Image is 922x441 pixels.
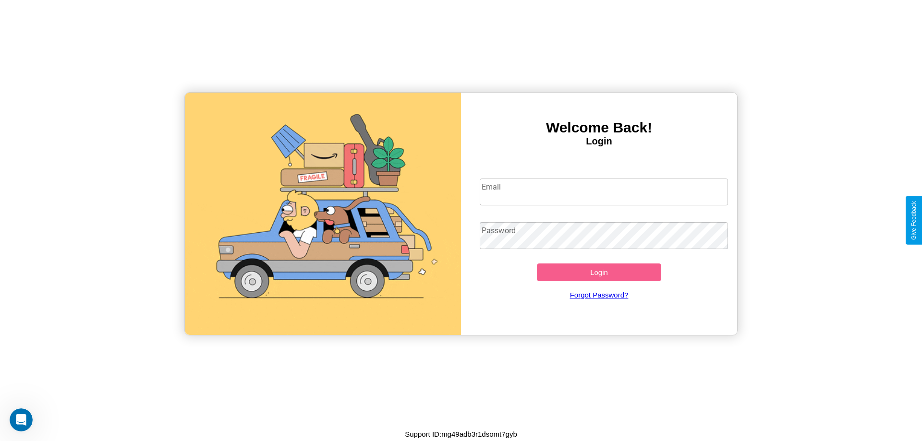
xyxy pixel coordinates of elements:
a: Forgot Password? [475,281,724,309]
iframe: Intercom live chat [10,408,33,431]
h3: Welcome Back! [461,119,737,136]
h4: Login [461,136,737,147]
button: Login [537,263,661,281]
div: Give Feedback [910,201,917,240]
p: Support ID: mg49adb3r1dsomt7gyb [405,428,517,441]
img: gif [185,93,461,335]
